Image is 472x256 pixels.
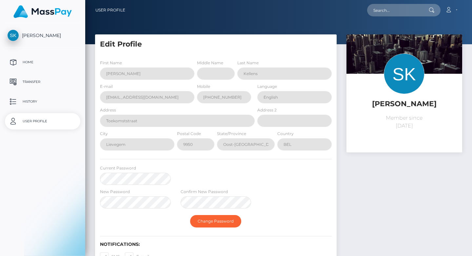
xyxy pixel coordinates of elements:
[367,4,429,16] input: Search...
[100,107,116,113] label: Address
[351,114,457,130] p: Member since [DATE]
[100,189,130,195] label: New Password
[5,54,80,70] a: Home
[5,32,80,38] span: [PERSON_NAME]
[100,84,113,89] label: E-mail
[257,84,277,89] label: Language
[100,60,122,66] label: First Name
[237,60,259,66] label: Last Name
[5,93,80,110] a: History
[177,131,201,137] label: Postal Code
[100,39,332,49] h5: Edit Profile
[190,215,241,227] button: Change Password
[8,116,78,126] p: User Profile
[197,60,223,66] label: Middle Name
[95,3,125,17] a: User Profile
[8,57,78,67] p: Home
[100,242,332,247] h6: Notifications:
[8,97,78,107] p: History
[257,107,277,113] label: Address 2
[5,113,80,129] a: User Profile
[197,84,210,89] label: Mobile
[277,131,294,137] label: Country
[100,165,136,171] label: Current Password
[351,99,457,109] h5: [PERSON_NAME]
[181,189,228,195] label: Confirm New Password
[13,5,72,18] img: MassPay
[346,34,462,112] img: ...
[5,74,80,90] a: Transfer
[100,131,108,137] label: City
[217,131,246,137] label: State/Province
[8,77,78,87] p: Transfer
